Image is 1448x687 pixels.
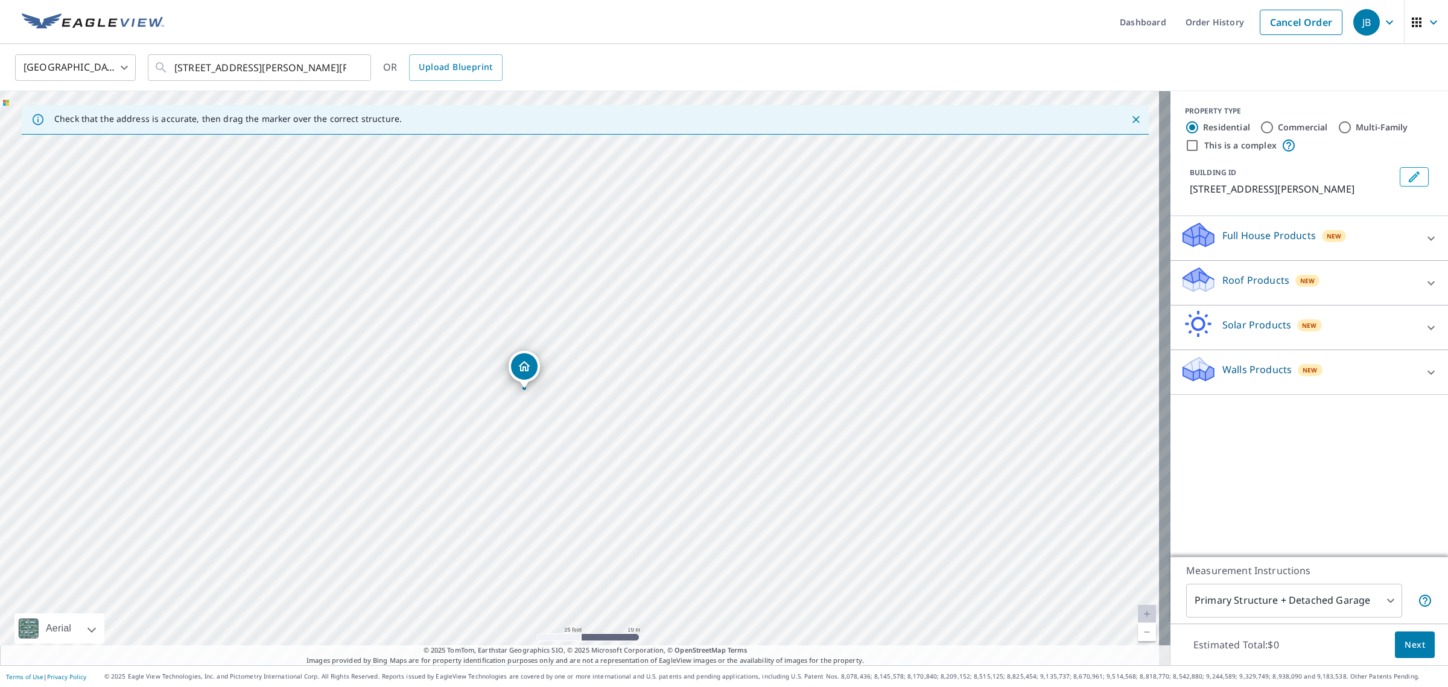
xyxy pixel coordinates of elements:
p: Full House Products [1222,228,1316,243]
p: Roof Products [1222,273,1289,287]
span: Upload Blueprint [419,60,492,75]
img: EV Logo [22,13,164,31]
p: | [6,673,86,680]
div: Primary Structure + Detached Garage [1186,584,1402,618]
label: Commercial [1278,121,1328,133]
a: Terms of Use [6,673,43,681]
input: Search by address or latitude-longitude [174,51,346,85]
button: Edit building 1 [1400,167,1429,187]
button: Next [1395,631,1435,659]
label: This is a complex [1204,139,1277,152]
div: Walls ProductsNew [1180,355,1438,389]
p: [STREET_ADDRESS][PERSON_NAME] [1190,182,1395,196]
label: Residential [1203,121,1250,133]
a: Upload Blueprint [409,54,502,81]
div: JB [1353,9,1380,36]
a: Current Level 20, Zoom Out [1138,623,1156,641]
div: Roof ProductsNew [1180,266,1438,300]
div: Solar ProductsNew [1180,310,1438,345]
div: Aerial [42,613,75,644]
p: Check that the address is accurate, then drag the marker over the correct structure. [54,113,402,124]
a: Privacy Policy [47,673,86,681]
span: Next [1405,637,1425,653]
span: © 2025 TomTom, Earthstar Geographics SIO, © 2025 Microsoft Corporation, © [424,645,748,656]
div: OR [383,54,503,81]
div: PROPERTY TYPE [1185,106,1434,117]
button: Close [1128,112,1144,127]
p: Solar Products [1222,318,1291,332]
p: Measurement Instructions [1186,563,1432,578]
label: Multi-Family [1356,121,1408,133]
p: Estimated Total: $0 [1184,631,1289,658]
span: New [1327,231,1342,241]
div: [GEOGRAPHIC_DATA] [15,51,136,85]
p: © 2025 Eagle View Technologies, Inc. and Pictometry International Corp. All Rights Reserved. Repo... [104,672,1442,681]
a: Terms [728,645,748,654]
div: Full House ProductsNew [1180,221,1438,255]
div: Aerial [14,613,104,644]
a: OpenStreetMap [675,645,725,654]
span: Your report will include the primary structure and a detached garage if one exists. [1418,593,1432,608]
p: Walls Products [1222,362,1292,377]
a: Cancel Order [1260,10,1342,35]
span: New [1302,321,1317,330]
span: New [1300,276,1315,286]
a: Current Level 20, Zoom In Disabled [1138,605,1156,623]
span: New [1303,365,1318,375]
div: Dropped pin, building 1, Residential property, 13665 SW Sandridge Dr Portland, OR 97223 [509,351,540,388]
p: BUILDING ID [1190,167,1236,177]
